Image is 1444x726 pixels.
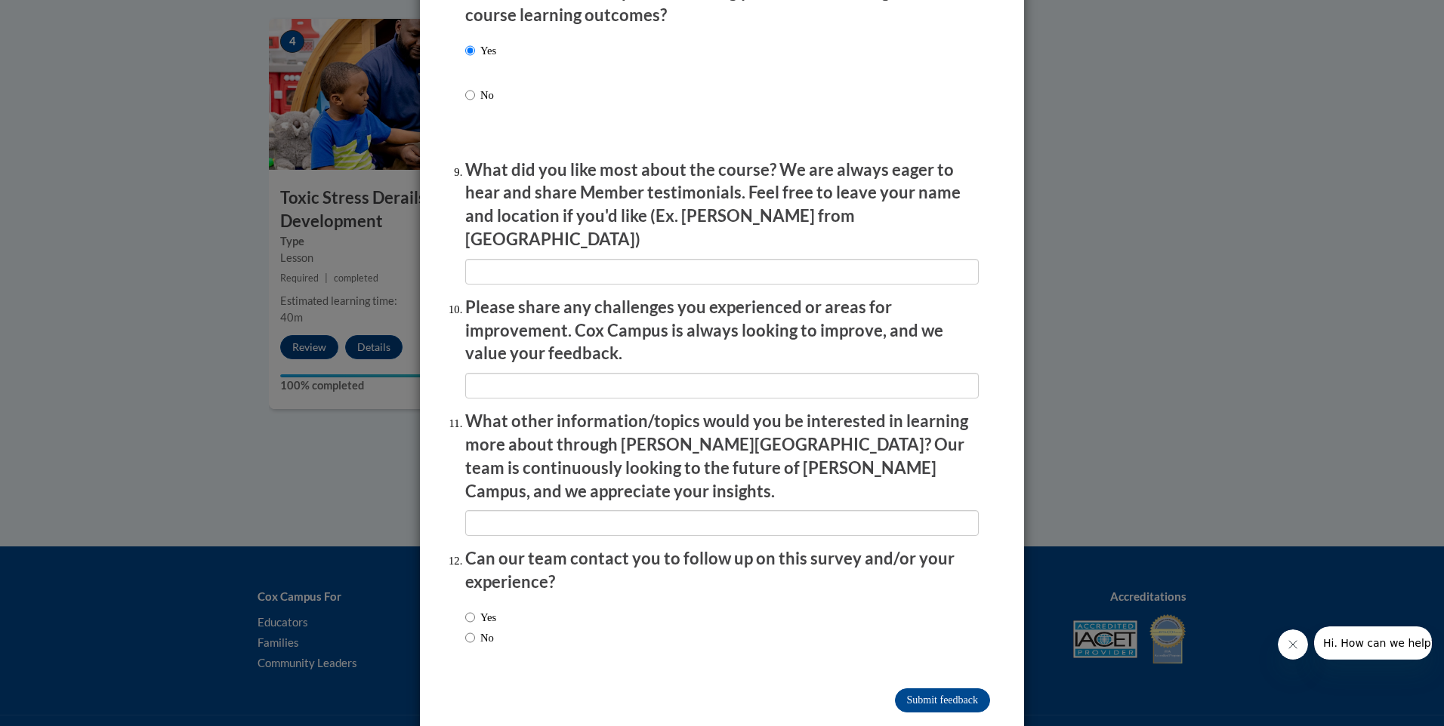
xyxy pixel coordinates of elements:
[1278,629,1308,660] iframe: Close message
[465,629,494,646] label: No
[895,688,990,712] input: Submit feedback
[1314,626,1432,660] iframe: Message from company
[9,11,122,23] span: Hi. How can we help?
[465,296,979,365] p: Please share any challenges you experienced or areas for improvement. Cox Campus is always lookin...
[465,42,475,59] input: Yes
[480,87,496,103] p: No
[465,87,475,103] input: No
[465,629,475,646] input: No
[465,609,475,626] input: Yes
[480,42,496,59] p: Yes
[465,410,979,503] p: What other information/topics would you be interested in learning more about through [PERSON_NAME...
[465,547,979,594] p: Can our team contact you to follow up on this survey and/or your experience?
[465,158,979,251] p: What did you like most about the course? We are always eager to hear and share Member testimonial...
[465,609,496,626] label: Yes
